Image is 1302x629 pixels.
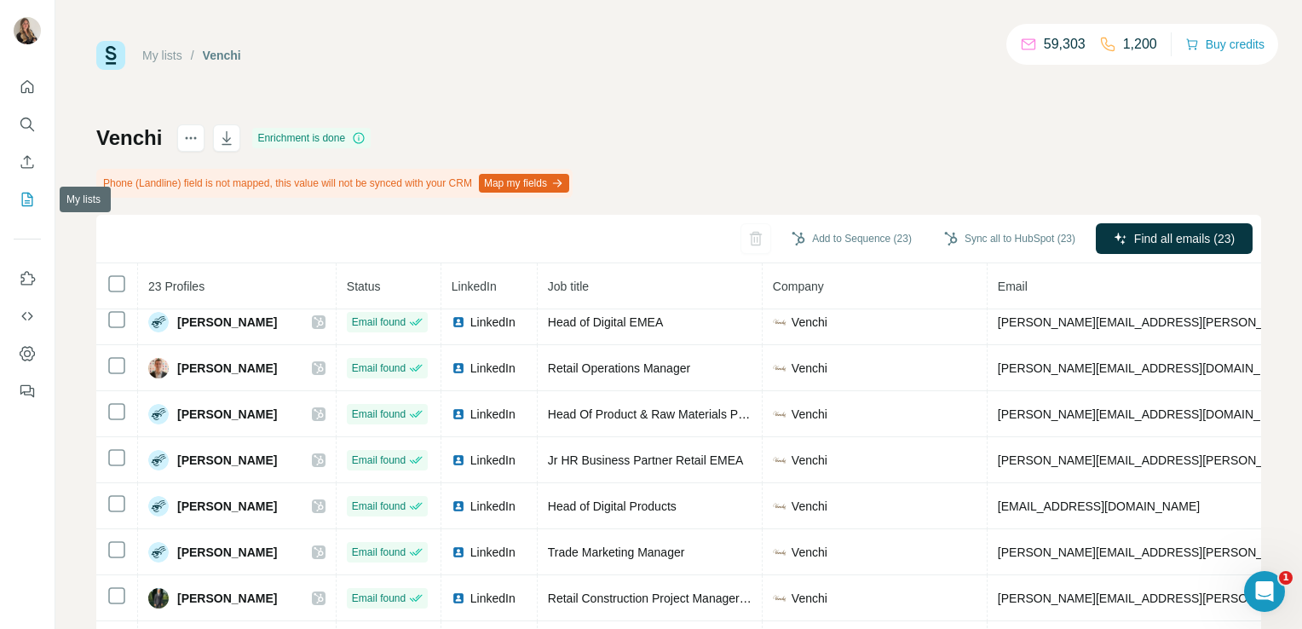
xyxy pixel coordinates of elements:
span: LinkedIn [470,544,516,561]
span: [PERSON_NAME] [177,452,277,469]
iframe: Intercom live chat [1244,571,1285,612]
span: Venchi [792,544,827,561]
span: Retail Construction Project Manager EMEA [548,591,776,605]
img: company-logo [773,453,786,467]
span: Email found [352,361,406,376]
img: company-logo [773,315,786,329]
button: Quick start [14,72,41,102]
button: Search [14,109,41,140]
p: 59,303 [1044,34,1086,55]
span: [PERSON_NAME] [177,498,277,515]
button: Use Surfe API [14,301,41,332]
button: Use Surfe on LinkedIn [14,263,41,294]
span: Venchi [792,314,827,331]
span: Trade Marketing Manager [548,545,685,559]
span: LinkedIn [470,498,516,515]
span: Email found [352,591,406,606]
button: actions [177,124,205,152]
span: [PERSON_NAME] [177,406,277,423]
img: company-logo [773,545,786,559]
span: [PERSON_NAME][EMAIL_ADDRESS][DOMAIN_NAME] [998,407,1298,421]
span: [PERSON_NAME][EMAIL_ADDRESS][DOMAIN_NAME] [998,361,1298,375]
img: LinkedIn logo [452,591,465,605]
img: company-logo [773,591,786,605]
div: Enrichment is done [252,128,371,148]
span: Company [773,280,824,293]
img: LinkedIn logo [452,499,465,513]
img: Avatar [148,496,169,516]
button: My lists [14,184,41,215]
img: Avatar [148,312,169,332]
img: Avatar [148,542,169,563]
img: Avatar [148,404,169,424]
button: Feedback [14,376,41,407]
span: Email found [352,407,406,422]
span: Head of Digital EMEA [548,315,663,329]
a: My lists [142,49,182,62]
h1: Venchi [96,124,162,152]
img: Avatar [148,588,169,609]
span: LinkedIn [470,406,516,423]
span: Email found [352,314,406,330]
span: Retail Operations Manager [548,361,690,375]
span: Email found [352,499,406,514]
button: Sync all to HubSpot (23) [932,226,1087,251]
img: Avatar [14,17,41,44]
span: LinkedIn [470,452,516,469]
span: Venchi [792,452,827,469]
span: [PERSON_NAME] [177,590,277,607]
span: Venchi [792,360,827,377]
img: company-logo [773,499,786,513]
img: LinkedIn logo [452,453,465,467]
span: LinkedIn [470,590,516,607]
button: Find all emails (23) [1096,223,1253,254]
button: Map my fields [479,174,569,193]
img: company-logo [773,407,786,421]
span: Find all emails (23) [1134,230,1235,247]
span: Email found [352,453,406,468]
span: Job title [548,280,589,293]
span: LinkedIn [470,314,516,331]
span: Head of Digital Products [548,499,677,513]
span: [EMAIL_ADDRESS][DOMAIN_NAME] [998,499,1200,513]
span: LinkedIn [470,360,516,377]
button: Dashboard [14,338,41,369]
li: / [191,47,194,64]
div: Venchi [203,47,241,64]
img: LinkedIn logo [452,407,465,421]
img: Avatar [148,358,169,378]
img: LinkedIn logo [452,361,465,375]
img: LinkedIn logo [452,315,465,329]
span: Venchi [792,590,827,607]
div: Phone (Landline) field is not mapped, this value will not be synced with your CRM [96,169,573,198]
button: Enrich CSV [14,147,41,177]
img: company-logo [773,361,786,375]
span: [PERSON_NAME] [177,314,277,331]
span: [PERSON_NAME] [177,544,277,561]
span: Jr HR Business Partner Retail EMEA [548,453,744,467]
span: 23 Profiles [148,280,205,293]
img: LinkedIn logo [452,545,465,559]
span: Venchi [792,498,827,515]
span: LinkedIn [452,280,497,293]
span: Email found [352,545,406,560]
span: Head Of Product & Raw Materials Purchasing [548,407,790,421]
span: Email [998,280,1028,293]
span: Venchi [792,406,827,423]
p: 1,200 [1123,34,1157,55]
span: Status [347,280,381,293]
button: Buy credits [1185,32,1265,56]
img: Surfe Logo [96,41,125,70]
button: Add to Sequence (23) [780,226,924,251]
span: [PERSON_NAME] [177,360,277,377]
img: Avatar [148,450,169,470]
span: 1 [1279,571,1293,585]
